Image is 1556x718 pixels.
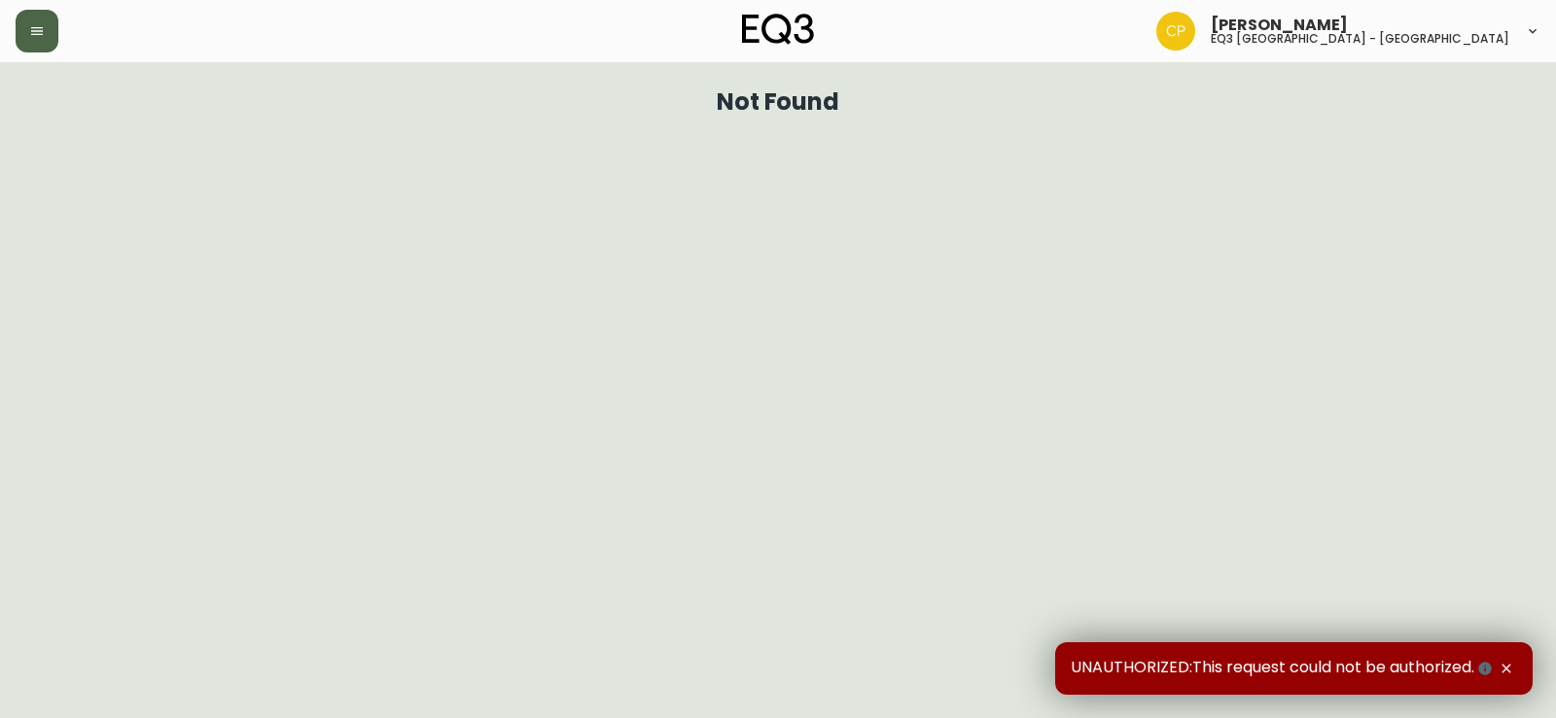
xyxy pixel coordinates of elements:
[1211,33,1509,45] h5: eq3 [GEOGRAPHIC_DATA] - [GEOGRAPHIC_DATA]
[717,93,840,111] h1: Not Found
[1071,658,1496,679] span: UNAUTHORIZED:This request could not be authorized.
[1156,12,1195,51] img: d4538ce6a4da033bb8b50397180cc0a5
[1211,17,1348,33] span: [PERSON_NAME]
[742,14,814,45] img: logo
